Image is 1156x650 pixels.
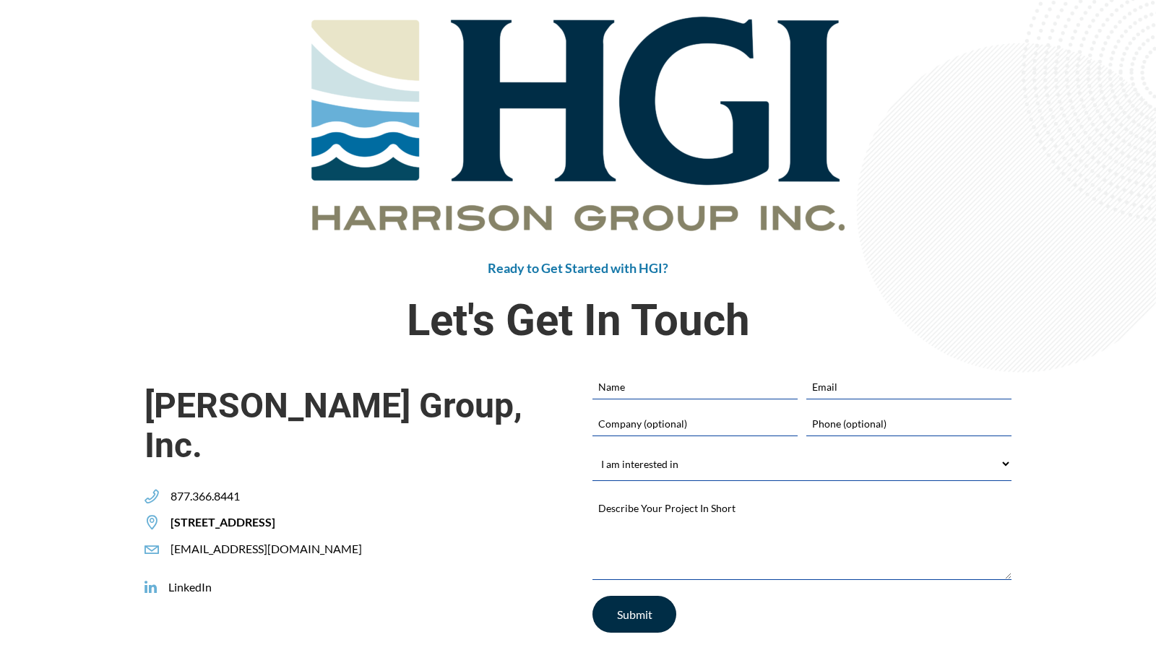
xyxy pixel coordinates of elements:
span: [PERSON_NAME] Group, Inc. [144,386,564,465]
a: 877.366.8441 [144,489,240,504]
span: Ready to Get Started with HGI? [488,260,668,276]
input: Submit [592,596,676,633]
span: LinkedIn [157,580,212,595]
input: Name [592,374,798,399]
span: 877.366.8441 [159,489,240,504]
a: [STREET_ADDRESS] [144,515,275,530]
span: [EMAIL_ADDRESS][DOMAIN_NAME] [159,542,362,557]
input: Company (optional) [592,411,798,435]
span: Let's Get In Touch [144,290,1011,351]
input: Phone (optional) [806,411,1011,435]
span: [STREET_ADDRESS] [159,515,275,530]
a: LinkedIn [144,580,212,595]
input: Email [806,374,1011,399]
a: [EMAIL_ADDRESS][DOMAIN_NAME] [144,542,362,557]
